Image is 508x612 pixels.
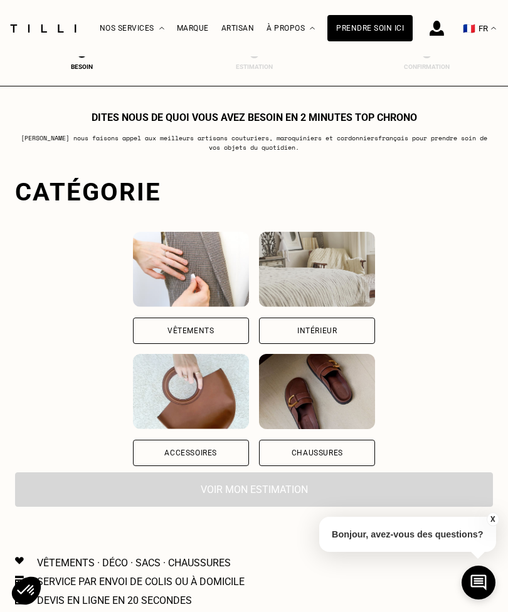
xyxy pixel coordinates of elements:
[6,24,81,33] img: Logo du service de couturière Tilli
[159,27,164,30] img: Menu déroulant
[167,327,214,335] div: Vêtements
[92,112,417,123] h1: Dites nous de quoi vous avez besoin en 2 minutes top chrono
[292,449,343,457] div: Chaussures
[177,24,209,33] a: Marque
[15,133,493,152] p: [PERSON_NAME] nous faisons appel aux meilleurs artisans couturiers , maroquiniers et cordonniers ...
[133,354,249,429] img: Accessoires
[491,27,496,30] img: menu déroulant
[56,63,107,70] div: Besoin
[267,1,315,56] div: À propos
[229,63,279,70] div: Estimation
[100,1,164,56] div: Nos services
[15,557,24,564] img: Icon
[259,232,375,307] img: Intérieur
[319,517,496,552] p: Bonjour, avez-vous des questions?
[37,576,245,588] p: Service par envoi de colis ou à domicile
[37,594,192,606] p: Devis en ligne en 20 secondes
[430,21,444,36] img: icône connexion
[15,177,493,207] div: Catégorie
[297,327,337,335] div: Intérieur
[327,15,413,41] a: Prendre soin ici
[486,512,499,526] button: X
[463,23,475,34] span: 🇫🇷
[401,63,452,70] div: Confirmation
[259,354,375,429] img: Chaussures
[133,232,249,307] img: Vêtements
[37,557,231,569] p: Vêtements · Déco · Sacs · Chaussures
[221,24,255,33] a: Artisan
[457,1,502,56] button: 🇫🇷 FR
[164,449,217,457] div: Accessoires
[310,27,315,30] img: Menu déroulant à propos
